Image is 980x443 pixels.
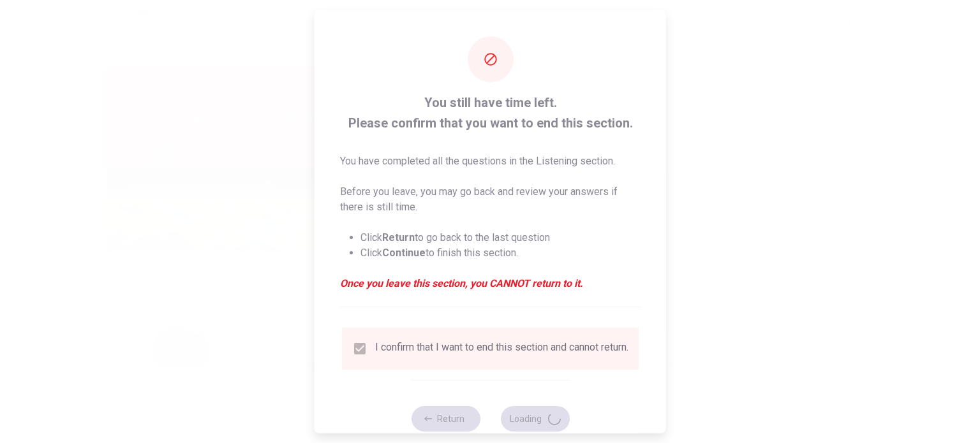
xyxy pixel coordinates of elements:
li: Click to finish this section. [360,245,641,260]
p: You have completed all the questions in the Listening section. [340,153,641,168]
em: Once you leave this section, you CANNOT return to it. [340,275,641,291]
button: Loading [500,405,569,431]
strong: Return [382,231,415,243]
div: I confirm that I want to end this section and cannot return. [375,340,628,356]
li: Click to go back to the last question [360,229,641,245]
strong: Continue [382,246,426,258]
button: Return [411,405,480,431]
span: You still have time left. Please confirm that you want to end this section. [340,92,641,133]
p: Before you leave, you may go back and review your answers if there is still time. [340,184,641,214]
